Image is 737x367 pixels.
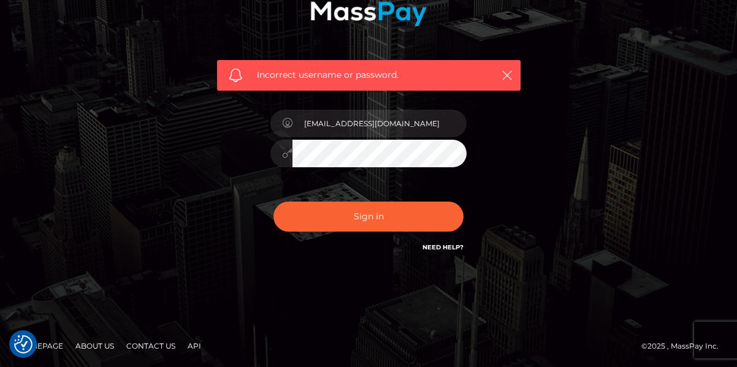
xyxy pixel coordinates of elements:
a: Contact Us [121,336,180,355]
input: Username... [292,110,467,137]
div: © 2025 , MassPay Inc. [641,339,728,353]
span: Incorrect username or password. [257,69,481,81]
a: Homepage [13,336,68,355]
a: API [183,336,206,355]
img: Revisit consent button [14,335,32,354]
button: Consent Preferences [14,335,32,354]
a: About Us [71,336,119,355]
a: Need Help? [422,243,464,251]
button: Sign in [273,202,464,232]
